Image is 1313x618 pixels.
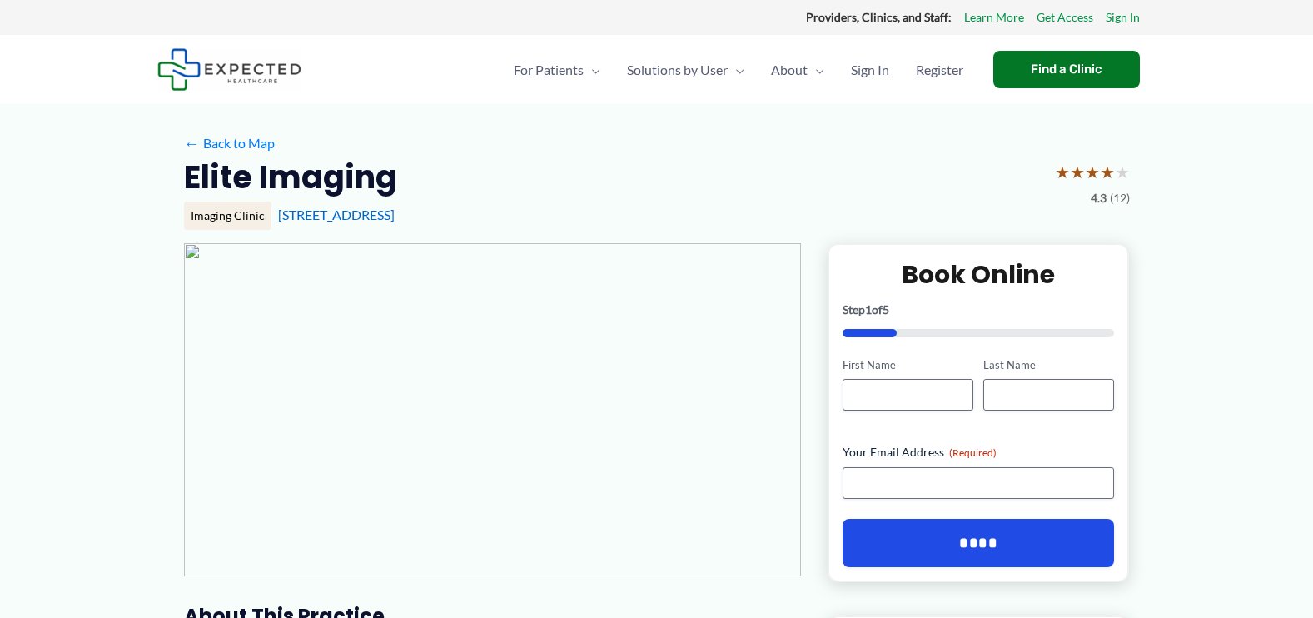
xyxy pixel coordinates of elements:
span: ★ [1070,157,1085,187]
span: 1 [865,302,872,316]
span: (Required) [949,446,997,459]
a: ←Back to Map [184,131,275,156]
span: ★ [1115,157,1130,187]
label: Your Email Address [843,444,1115,461]
span: Menu Toggle [584,41,600,99]
a: Solutions by UserMenu Toggle [614,41,758,99]
a: For PatientsMenu Toggle [500,41,614,99]
a: Sign In [1106,7,1140,28]
strong: Providers, Clinics, and Staff: [806,10,952,24]
span: About [771,41,808,99]
span: Menu Toggle [808,41,824,99]
a: Register [903,41,977,99]
nav: Primary Site Navigation [500,41,977,99]
span: (12) [1110,187,1130,209]
span: 4.3 [1091,187,1107,209]
a: AboutMenu Toggle [758,41,838,99]
span: 5 [883,302,889,316]
span: Sign In [851,41,889,99]
span: Register [916,41,963,99]
span: ← [184,135,200,151]
h2: Book Online [843,258,1115,291]
span: ★ [1100,157,1115,187]
h2: Elite Imaging [184,157,397,197]
a: Learn More [964,7,1024,28]
a: Get Access [1037,7,1093,28]
span: ★ [1085,157,1100,187]
div: Imaging Clinic [184,202,271,230]
span: Solutions by User [627,41,728,99]
span: For Patients [514,41,584,99]
span: Menu Toggle [728,41,744,99]
label: First Name [843,357,973,373]
a: [STREET_ADDRESS] [278,207,395,222]
img: Expected Healthcare Logo - side, dark font, small [157,48,301,91]
label: Last Name [983,357,1114,373]
span: ★ [1055,157,1070,187]
a: Find a Clinic [993,51,1140,88]
a: Sign In [838,41,903,99]
p: Step of [843,304,1115,316]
